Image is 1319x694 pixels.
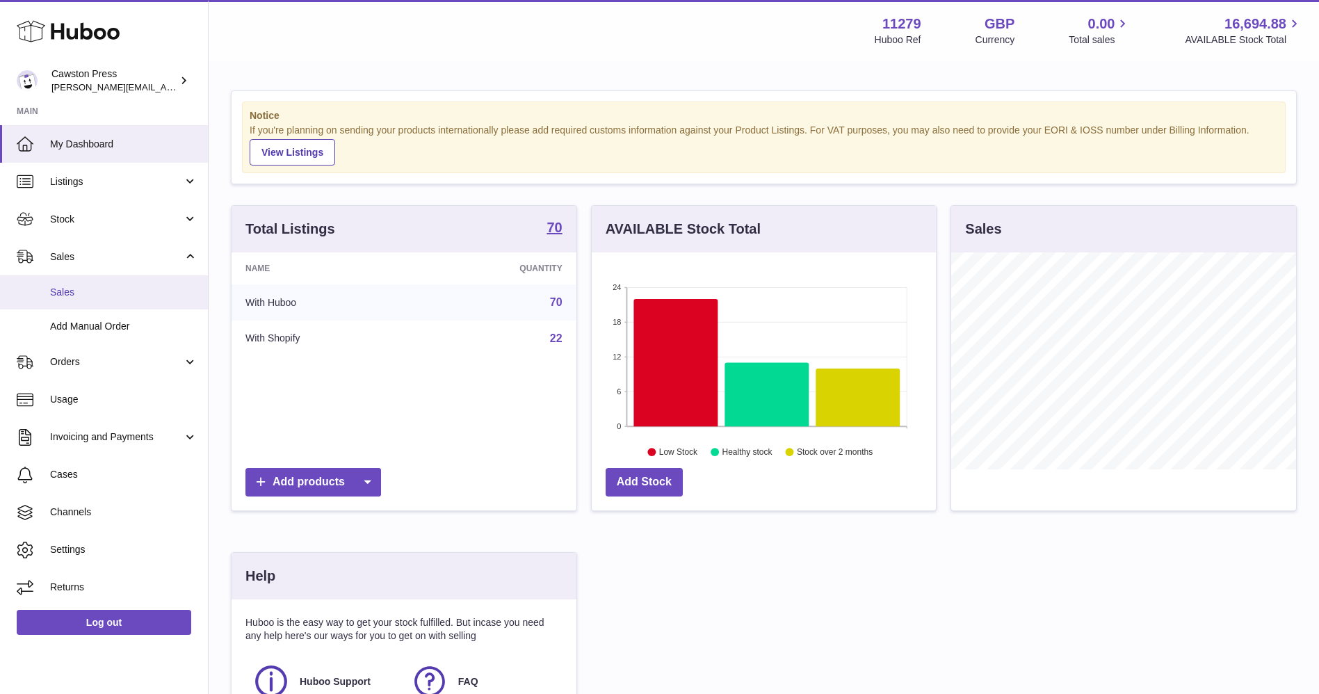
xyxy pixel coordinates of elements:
h3: Sales [965,220,1001,239]
text: 6 [617,387,621,396]
th: Name [232,252,417,284]
a: Add Stock [606,468,683,497]
a: 0.00 Total sales [1069,15,1131,47]
a: Add products [245,468,381,497]
th: Quantity [417,252,576,284]
a: 16,694.88 AVAILABLE Stock Total [1185,15,1302,47]
span: Invoicing and Payments [50,430,183,444]
strong: GBP [985,15,1014,33]
span: Add Manual Order [50,320,197,333]
td: With Shopify [232,321,417,357]
span: Cases [50,468,197,481]
text: 12 [613,353,621,361]
h3: AVAILABLE Stock Total [606,220,761,239]
span: 0.00 [1088,15,1115,33]
span: 16,694.88 [1224,15,1286,33]
text: 0 [617,422,621,430]
p: Huboo is the easy way to get your stock fulfilled. But incase you need any help here's our ways f... [245,616,563,643]
a: 22 [550,332,563,344]
span: Channels [50,506,197,519]
h3: Help [245,567,275,586]
h3: Total Listings [245,220,335,239]
text: 18 [613,318,621,326]
span: Settings [50,543,197,556]
span: Sales [50,250,183,264]
div: Cawston Press [51,67,177,94]
span: [PERSON_NAME][EMAIL_ADDRESS][PERSON_NAME][DOMAIN_NAME] [51,81,353,92]
span: Stock [50,213,183,226]
strong: Notice [250,109,1278,122]
strong: 70 [547,220,562,234]
strong: 11279 [882,15,921,33]
span: Huboo Support [300,675,371,688]
div: Currency [976,33,1015,47]
span: FAQ [458,675,478,688]
span: Listings [50,175,183,188]
span: My Dashboard [50,138,197,151]
text: 24 [613,283,621,291]
img: thomas.carson@cawstonpress.com [17,70,38,91]
span: Returns [50,581,197,594]
td: With Huboo [232,284,417,321]
a: 70 [550,296,563,308]
div: If you're planning on sending your products internationally please add required customs informati... [250,124,1278,166]
a: 70 [547,220,562,237]
a: View Listings [250,139,335,166]
text: Stock over 2 months [797,447,873,457]
text: Low Stock [659,447,698,457]
span: Total sales [1069,33,1131,47]
text: Healthy stock [722,447,772,457]
span: Usage [50,393,197,406]
div: Huboo Ref [875,33,921,47]
span: AVAILABLE Stock Total [1185,33,1302,47]
span: Orders [50,355,183,369]
span: Sales [50,286,197,299]
a: Log out [17,610,191,635]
